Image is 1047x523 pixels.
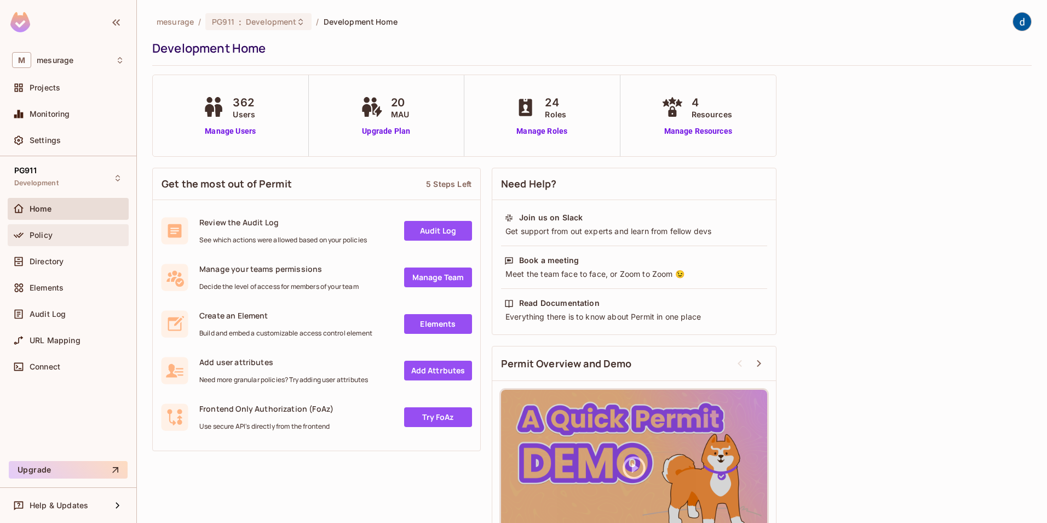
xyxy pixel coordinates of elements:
[199,357,368,367] span: Add user attributes
[692,94,732,111] span: 4
[512,126,572,137] a: Manage Roles
[30,501,88,510] span: Help & Updates
[316,16,319,27] li: /
[391,94,409,111] span: 20
[504,311,764,322] div: Everything there is to know about Permit in one place
[152,40,1026,56] div: Development Home
[30,110,70,118] span: Monitoring
[404,361,472,380] a: Add Attrbutes
[30,310,66,319] span: Audit Log
[404,268,472,287] a: Manage Team
[501,177,557,191] span: Need Help?
[199,376,368,384] span: Need more granular policies? Try adding user attributes
[659,126,738,137] a: Manage Resources
[162,177,292,191] span: Get the most out of Permit
[14,166,37,175] span: PG911
[545,109,566,120] span: Roles
[30,257,64,266] span: Directory
[504,269,764,280] div: Meet the team face to face, or Zoom to Zoom 😉
[14,179,59,187] span: Development
[30,83,60,92] span: Projects
[233,109,255,120] span: Users
[246,16,296,27] span: Development
[358,126,415,137] a: Upgrade Plan
[30,204,52,213] span: Home
[212,16,234,27] span: PG911
[12,52,31,68] span: M
[9,461,128,479] button: Upgrade
[404,407,472,427] a: Try FoAz
[404,314,472,334] a: Elements
[504,226,764,237] div: Get support from out experts and learn from fellow devs
[199,236,367,245] span: See which actions were allowed based on your policies
[501,357,632,371] span: Permit Overview and Demo
[30,136,61,145] span: Settings
[233,94,255,111] span: 362
[199,422,333,431] span: Use secure API's directly from the frontend
[519,212,583,223] div: Join us on Slack
[157,16,194,27] span: the active workspace
[199,264,359,274] span: Manage your teams permissions
[238,18,242,26] span: :
[545,94,566,111] span: 24
[37,56,73,65] span: Workspace: mesurage
[199,217,367,228] span: Review the Audit Log
[324,16,398,27] span: Development Home
[30,283,64,292] span: Elements
[391,109,409,120] span: MAU
[198,16,201,27] li: /
[199,403,333,414] span: Frontend Only Authorization (FoAz)
[519,298,600,309] div: Read Documentation
[30,336,80,345] span: URL Mapping
[199,282,359,291] span: Decide the level of access for members of your team
[1013,13,1031,31] img: dev 911gcl
[404,221,472,241] a: Audit Log
[519,255,579,266] div: Book a meeting
[10,12,30,32] img: SReyMgAAAABJRU5ErkJggg==
[30,362,60,371] span: Connect
[30,231,53,240] span: Policy
[199,310,372,321] span: Create an Element
[200,126,261,137] a: Manage Users
[199,329,372,338] span: Build and embed a customizable access control element
[426,179,471,189] div: 5 Steps Left
[692,109,732,120] span: Resources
